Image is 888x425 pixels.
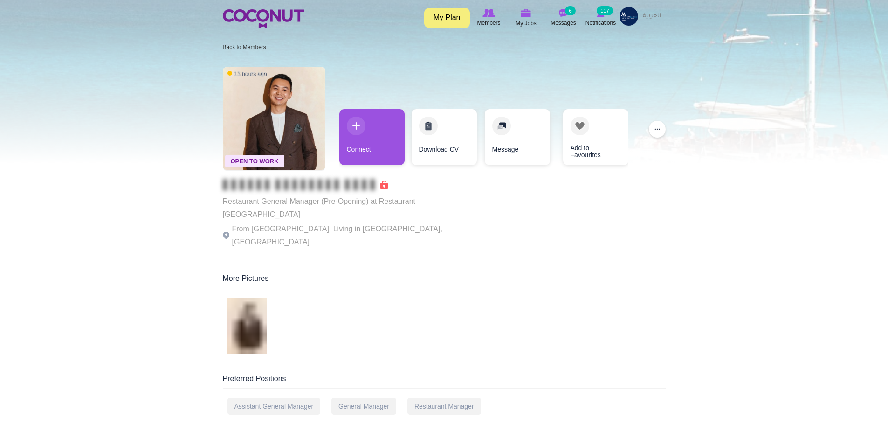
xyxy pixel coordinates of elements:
img: Notifications [597,9,605,17]
div: Preferred Positions [223,374,666,389]
img: My Jobs [521,9,531,17]
a: Add to Favourites [563,109,628,165]
a: Message [485,109,550,165]
small: 117 [597,6,613,15]
span: Open To Work [225,155,284,167]
img: Browse Members [482,9,495,17]
a: Notifications Notifications 117 [582,7,620,28]
span: 13 hours ago [227,70,267,78]
a: My Jobs My Jobs [508,7,545,29]
span: Messages [551,18,576,28]
div: 3 / 4 [484,109,549,170]
div: 2 / 4 [412,109,477,170]
span: Notifications [585,18,616,28]
img: Home [223,9,304,28]
span: Members [477,18,500,28]
div: Restaurant Manager [407,398,481,415]
a: Messages Messages 6 [545,7,582,28]
a: العربية [638,7,666,26]
small: 6 [565,6,575,15]
button: ... [649,121,666,138]
div: General Manager [331,398,396,415]
a: My Plan [424,8,470,28]
a: Browse Members Members [470,7,508,28]
span: My Jobs [516,19,537,28]
a: Connect [339,109,405,165]
div: 1 / 4 [339,109,405,170]
a: Back to Members [223,44,266,50]
img: Messages [559,9,568,17]
span: Connect to Unlock the Profile [223,180,388,189]
div: Assistant General Manager [227,398,321,415]
div: More Pictures [223,273,666,288]
p: Restaurant General Manager (Pre-Opening) at Restaurant [GEOGRAPHIC_DATA] [223,195,479,221]
div: 4 / 4 [556,109,621,170]
p: From [GEOGRAPHIC_DATA], Living in [GEOGRAPHIC_DATA], [GEOGRAPHIC_DATA] [223,223,479,249]
a: Download CV [412,109,477,165]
